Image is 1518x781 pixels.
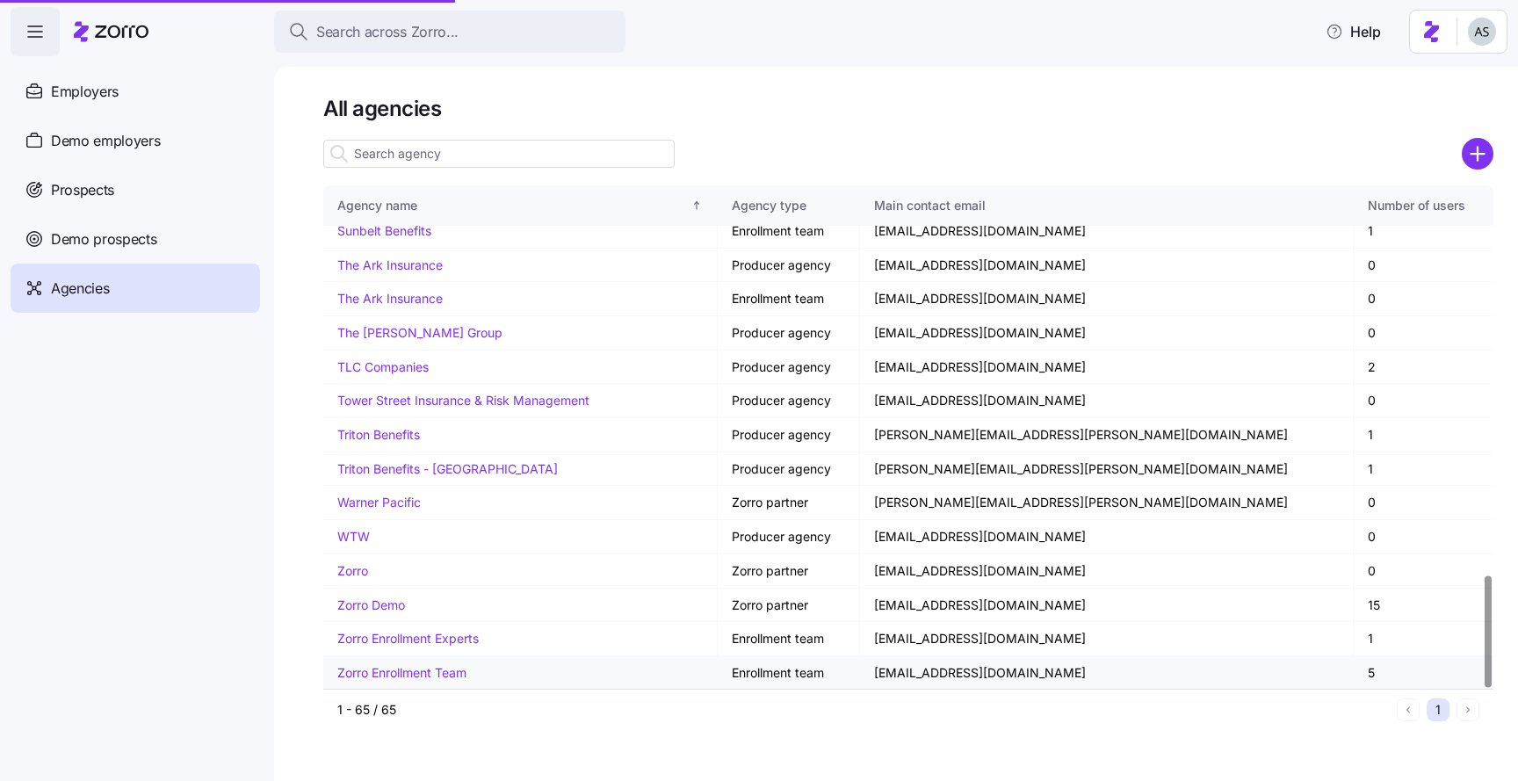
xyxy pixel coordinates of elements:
img: c4d3a52e2a848ea5f7eb308790fba1e4 [1468,18,1496,46]
a: Demo employers [11,116,260,165]
td: Enrollment team [718,282,861,316]
td: Zorro partner [718,554,861,589]
td: [PERSON_NAME][EMAIL_ADDRESS][PERSON_NAME][DOMAIN_NAME] [860,452,1353,487]
span: Prospects [51,179,114,201]
td: Producer agency [718,520,861,554]
a: TLC Companies [337,359,429,374]
div: Sorted ascending [690,199,703,212]
span: Demo prospects [51,228,157,250]
td: Enrollment team [718,656,861,690]
span: Agencies [51,278,109,300]
span: Employers [51,81,119,103]
td: [EMAIL_ADDRESS][DOMAIN_NAME] [860,316,1353,351]
th: Agency nameSorted ascending [323,185,718,226]
a: Employers [11,67,260,116]
a: The Ark Insurance [337,257,443,272]
div: Main contact email [874,196,1338,215]
td: 1 [1354,214,1493,249]
td: 2 [1354,351,1493,385]
h1: All agencies [323,95,1493,122]
span: Demo employers [51,130,161,152]
td: 0 [1354,249,1493,283]
a: Sunbelt Benefits [337,223,431,238]
td: Enrollment team [718,622,861,656]
a: Triton Benefits - [GEOGRAPHIC_DATA] [337,461,558,476]
a: The Ark Insurance [337,291,443,306]
td: 1 [1354,418,1493,452]
td: [EMAIL_ADDRESS][DOMAIN_NAME] [860,214,1353,249]
td: Enrollment team [718,214,861,249]
td: 0 [1354,316,1493,351]
td: 0 [1354,486,1493,520]
td: [EMAIL_ADDRESS][DOMAIN_NAME] [860,351,1353,385]
td: [EMAIL_ADDRESS][DOMAIN_NAME] [860,520,1353,554]
td: [EMAIL_ADDRESS][DOMAIN_NAME] [860,384,1353,418]
a: Zorro Enrollment Experts [337,631,479,646]
svg: add icon [1462,138,1493,170]
td: Producer agency [718,316,861,351]
button: 1 [1427,698,1449,721]
td: 1 [1354,452,1493,487]
button: Help [1312,14,1395,49]
td: [EMAIL_ADDRESS][DOMAIN_NAME] [860,249,1353,283]
td: Zorro partner [718,589,861,623]
a: Triton Benefits [337,427,420,442]
a: The [PERSON_NAME] Group [337,325,502,340]
td: Producer agency [718,452,861,487]
td: Producer agency [718,384,861,418]
td: Producer agency [718,418,861,452]
span: Help [1326,21,1381,42]
td: 1 [1354,622,1493,656]
td: Producer agency [718,249,861,283]
div: Number of users [1368,196,1479,215]
td: 0 [1354,520,1493,554]
div: Agency name [337,196,687,215]
a: Zorro [337,563,368,578]
div: 1 - 65 / 65 [337,701,1390,719]
a: Prospects [11,165,260,214]
div: Agency type [732,196,846,215]
td: 0 [1354,554,1493,589]
button: Next page [1457,698,1479,721]
a: Tower Street Insurance & Risk Management [337,393,589,408]
td: [EMAIL_ADDRESS][DOMAIN_NAME] [860,282,1353,316]
a: Warner Pacific [337,495,421,510]
a: Demo prospects [11,214,260,264]
td: 0 [1354,282,1493,316]
td: 15 [1354,589,1493,623]
td: [EMAIL_ADDRESS][DOMAIN_NAME] [860,589,1353,623]
td: [EMAIL_ADDRESS][DOMAIN_NAME] [860,554,1353,589]
td: [PERSON_NAME][EMAIL_ADDRESS][PERSON_NAME][DOMAIN_NAME] [860,418,1353,452]
td: [PERSON_NAME][EMAIL_ADDRESS][PERSON_NAME][DOMAIN_NAME] [860,486,1353,520]
a: WTW [337,529,370,544]
span: Search across Zorro... [316,21,459,43]
td: Zorro partner [718,486,861,520]
td: 5 [1354,656,1493,690]
input: Search agency [323,140,675,168]
a: Zorro Enrollment Team [337,665,466,680]
td: 0 [1354,384,1493,418]
button: Previous page [1397,698,1420,721]
td: Producer agency [718,351,861,385]
button: Search across Zorro... [274,11,625,53]
td: [EMAIL_ADDRESS][DOMAIN_NAME] [860,622,1353,656]
a: Zorro Demo [337,597,405,612]
a: Agencies [11,264,260,313]
td: [EMAIL_ADDRESS][DOMAIN_NAME] [860,656,1353,690]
